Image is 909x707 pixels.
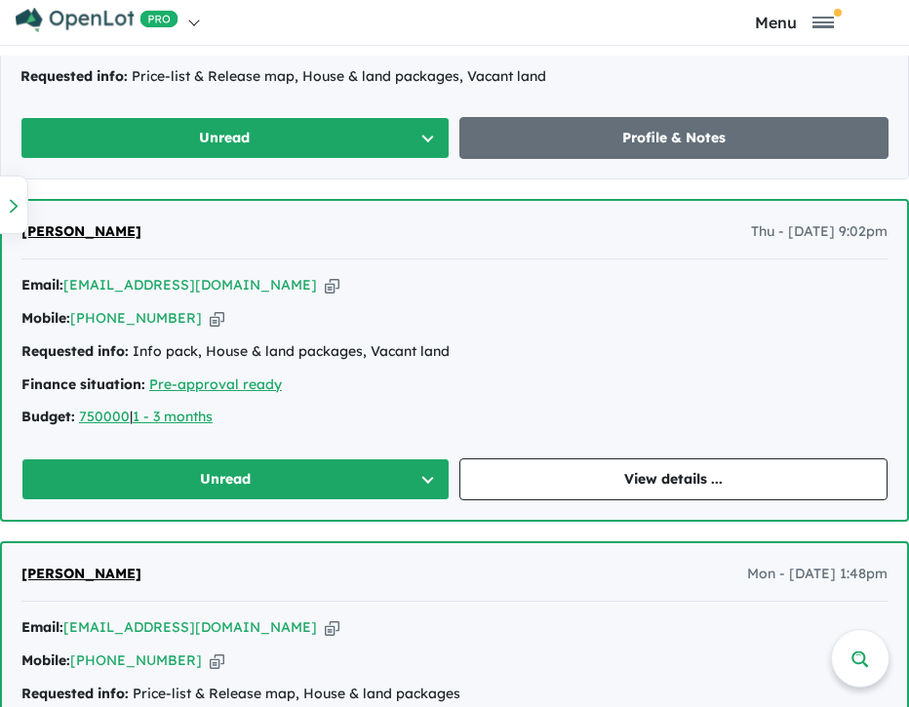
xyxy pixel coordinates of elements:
[149,375,282,393] a: Pre-approval ready
[747,563,888,586] span: Mon - [DATE] 1:48pm
[21,565,141,582] span: [PERSON_NAME]
[63,276,317,294] a: [EMAIL_ADDRESS][DOMAIN_NAME]
[70,309,202,327] a: [PHONE_NUMBER]
[21,406,888,429] div: |
[21,458,450,500] button: Unread
[21,563,141,586] a: [PERSON_NAME]
[21,683,888,706] div: Price-list & Release map, House & land packages
[21,375,145,393] strong: Finance situation:
[751,220,888,244] span: Thu - [DATE] 9:02pm
[20,65,889,89] div: Price-list & Release map, House & land packages, Vacant land
[210,308,224,329] button: Copy
[21,618,63,636] strong: Email:
[21,342,129,360] strong: Requested info:
[133,408,213,425] a: 1 - 3 months
[20,117,450,159] button: Unread
[459,117,889,159] a: Profile & Notes
[21,651,70,669] strong: Mobile:
[325,275,339,295] button: Copy
[325,617,339,638] button: Copy
[21,309,70,327] strong: Mobile:
[459,458,888,500] a: View details ...
[63,618,317,636] a: [EMAIL_ADDRESS][DOMAIN_NAME]
[20,67,128,85] strong: Requested info:
[210,650,224,671] button: Copy
[70,651,202,669] a: [PHONE_NUMBER]
[21,685,129,702] strong: Requested info:
[685,13,905,31] button: Toggle navigation
[21,276,63,294] strong: Email:
[21,408,75,425] strong: Budget:
[21,220,141,244] a: [PERSON_NAME]
[16,8,178,32] img: Openlot PRO Logo White
[21,340,888,364] div: Info pack, House & land packages, Vacant land
[79,408,130,425] a: 750000
[21,222,141,240] span: [PERSON_NAME]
